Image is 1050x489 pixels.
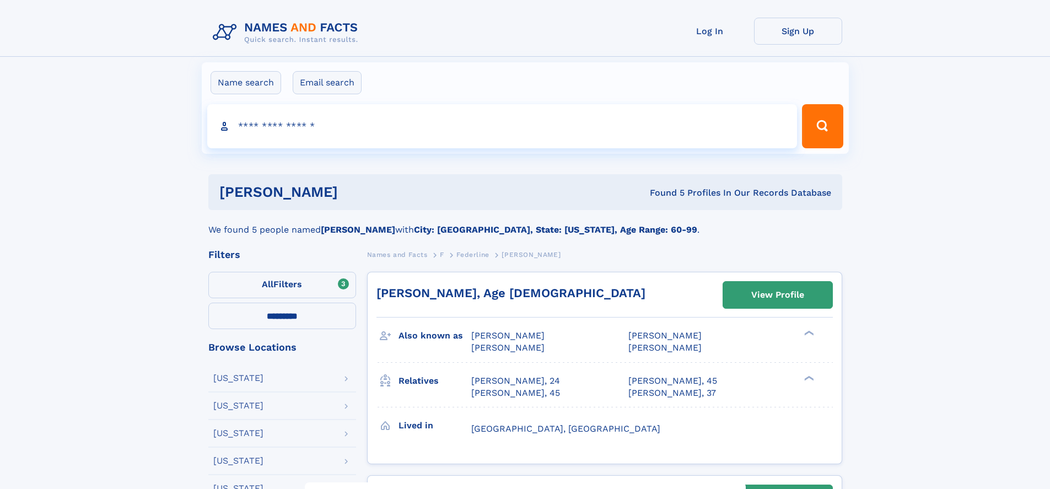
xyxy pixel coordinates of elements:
[801,330,815,337] div: ❯
[751,282,804,308] div: View Profile
[213,401,263,410] div: [US_STATE]
[293,71,362,94] label: Email search
[399,326,471,345] h3: Also known as
[456,251,489,259] span: Federline
[456,248,489,261] a: Federline
[208,18,367,47] img: Logo Names and Facts
[213,374,263,383] div: [US_STATE]
[440,248,444,261] a: F
[213,429,263,438] div: [US_STATE]
[471,423,660,434] span: [GEOGRAPHIC_DATA], [GEOGRAPHIC_DATA]
[723,282,832,308] a: View Profile
[399,372,471,390] h3: Relatives
[471,375,560,387] a: [PERSON_NAME], 24
[801,374,815,381] div: ❯
[208,210,842,237] div: We found 5 people named with .
[502,251,561,259] span: [PERSON_NAME]
[471,387,560,399] a: [PERSON_NAME], 45
[628,330,702,341] span: [PERSON_NAME]
[211,71,281,94] label: Name search
[754,18,842,45] a: Sign Up
[494,187,831,199] div: Found 5 Profiles In Our Records Database
[321,224,395,235] b: [PERSON_NAME]
[628,387,716,399] a: [PERSON_NAME], 37
[666,18,754,45] a: Log In
[471,342,545,353] span: [PERSON_NAME]
[208,272,356,298] label: Filters
[628,342,702,353] span: [PERSON_NAME]
[399,416,471,435] h3: Lived in
[208,342,356,352] div: Browse Locations
[262,279,273,289] span: All
[367,248,428,261] a: Names and Facts
[414,224,697,235] b: City: [GEOGRAPHIC_DATA], State: [US_STATE], Age Range: 60-99
[219,185,494,199] h1: [PERSON_NAME]
[213,456,263,465] div: [US_STATE]
[376,286,645,300] a: [PERSON_NAME], Age [DEMOGRAPHIC_DATA]
[440,251,444,259] span: F
[471,330,545,341] span: [PERSON_NAME]
[207,104,798,148] input: search input
[802,104,843,148] button: Search Button
[628,375,717,387] a: [PERSON_NAME], 45
[208,250,356,260] div: Filters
